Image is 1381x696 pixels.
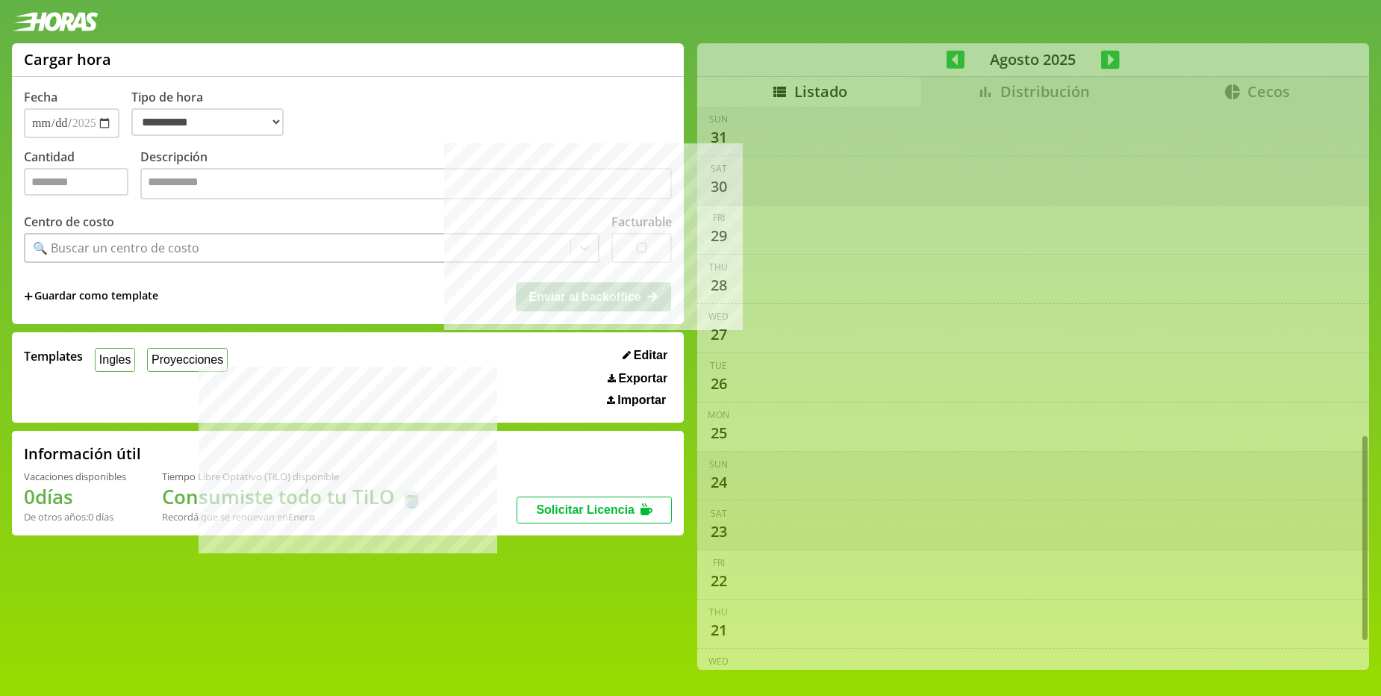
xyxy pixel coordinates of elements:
[517,497,672,523] button: Solicitar Licencia
[162,470,423,483] div: Tiempo Libre Optativo (TiLO) disponible
[617,394,666,407] span: Importar
[24,214,114,230] label: Centro de costo
[634,349,667,362] span: Editar
[24,288,158,305] span: +Guardar como template
[24,149,140,203] label: Cantidad
[162,483,423,510] h1: Consumiste todo tu TiLO 🍵
[24,348,83,364] span: Templates
[131,108,284,136] select: Tipo de hora
[140,168,672,199] textarea: Descripción
[24,49,111,69] h1: Cargar hora
[131,89,296,138] label: Tipo de hora
[24,483,126,510] h1: 0 días
[24,510,126,523] div: De otros años: 0 días
[24,444,141,464] h2: Información útil
[618,372,667,385] span: Exportar
[140,149,672,203] label: Descripción
[24,89,57,105] label: Fecha
[536,503,635,516] span: Solicitar Licencia
[12,12,99,31] img: logotipo
[33,240,199,256] div: 🔍 Buscar un centro de costo
[162,510,423,523] div: Recordá que se renuevan en
[24,470,126,483] div: Vacaciones disponibles
[288,510,315,523] b: Enero
[95,348,135,371] button: Ingles
[24,288,33,305] span: +
[611,214,672,230] label: Facturable
[24,168,128,196] input: Cantidad
[603,371,672,386] button: Exportar
[618,348,672,363] button: Editar
[147,348,228,371] button: Proyecciones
